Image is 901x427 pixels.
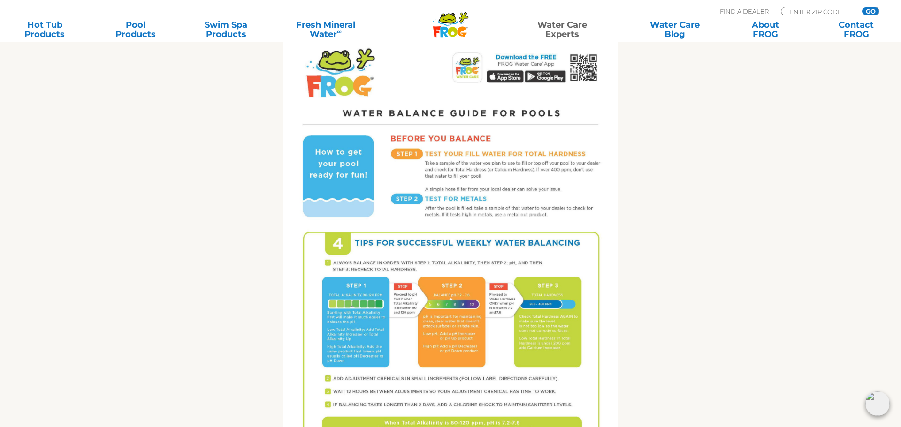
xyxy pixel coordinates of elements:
[282,20,370,39] a: Fresh MineralWater∞
[865,391,890,416] img: openIcon
[100,20,170,39] a: PoolProducts
[730,20,801,39] a: AboutFROG
[720,7,769,15] p: Find A Dealer
[821,20,892,39] a: ContactFROG
[9,20,80,39] a: Hot TubProducts
[862,7,879,15] input: GO
[788,7,852,15] input: Zip Code Form
[337,28,342,35] sup: ∞
[640,20,710,39] a: Water CareBlog
[191,20,261,39] a: Swim SpaProducts
[504,20,619,39] a: Water CareExperts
